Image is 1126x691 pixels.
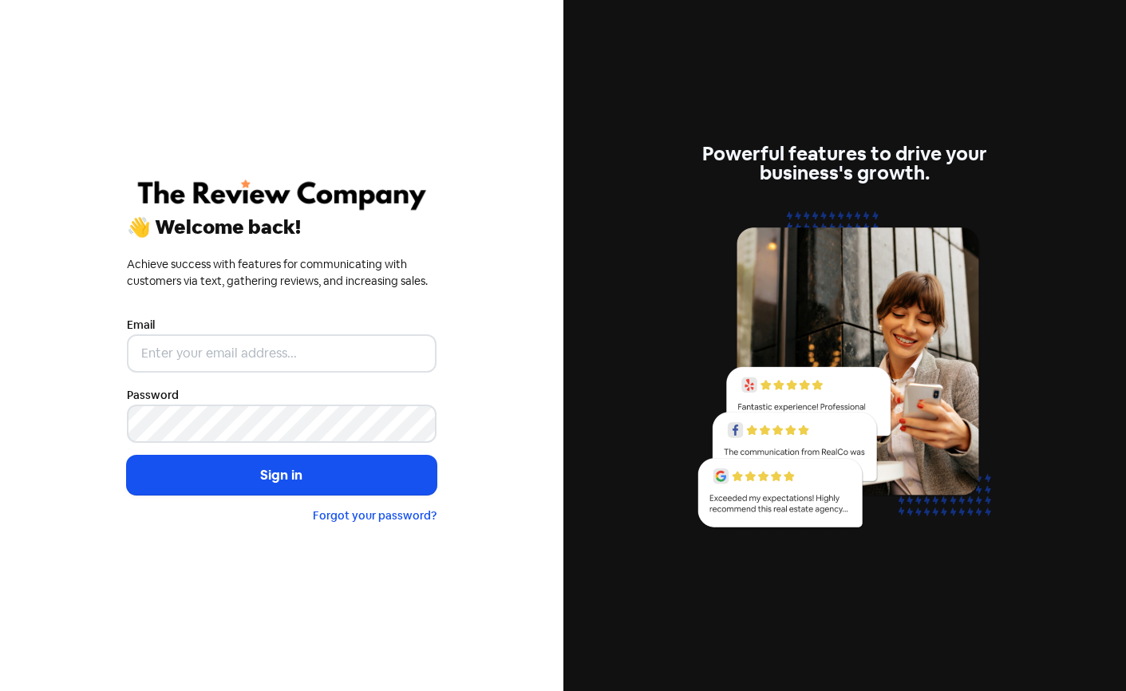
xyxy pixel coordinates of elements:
div: Achieve success with features for communicating with customers via text, gathering reviews, and i... [127,256,437,290]
img: reviews [689,202,999,546]
div: Powerful features to drive your business's growth. [689,144,999,183]
label: Password [127,387,179,404]
label: Email [127,317,155,334]
div: 👋 Welcome back! [127,218,437,237]
input: Enter your email address... [127,334,437,373]
button: Sign in [127,456,437,496]
a: Forgot your password? [313,508,437,523]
